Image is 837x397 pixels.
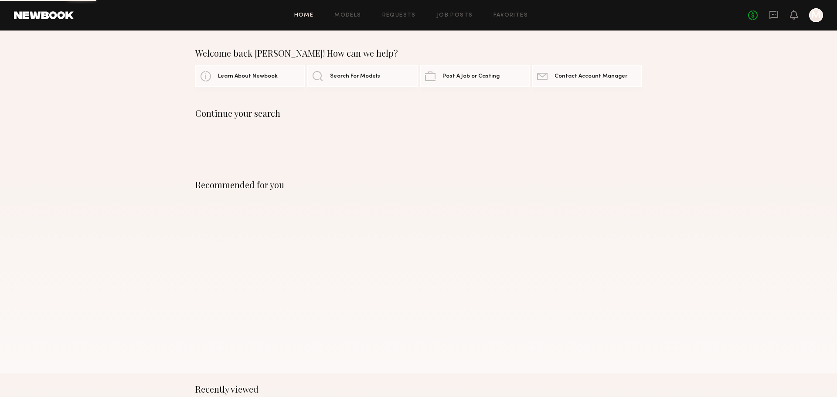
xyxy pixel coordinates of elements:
a: M [809,8,823,22]
a: Contact Account Manager [532,65,642,87]
a: Learn About Newbook [195,65,305,87]
div: Continue your search [195,108,642,119]
a: Favorites [493,13,528,18]
a: Models [334,13,361,18]
a: Job Posts [437,13,473,18]
div: Recently viewed [195,384,642,394]
div: Recommended for you [195,180,642,190]
span: Search For Models [330,74,380,79]
a: Search For Models [307,65,417,87]
div: Welcome back [PERSON_NAME]! How can we help? [195,48,642,58]
a: Home [294,13,314,18]
span: Learn About Newbook [218,74,278,79]
a: Requests [382,13,416,18]
span: Contact Account Manager [555,74,627,79]
span: Post A Job or Casting [442,74,500,79]
a: Post A Job or Casting [420,65,530,87]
